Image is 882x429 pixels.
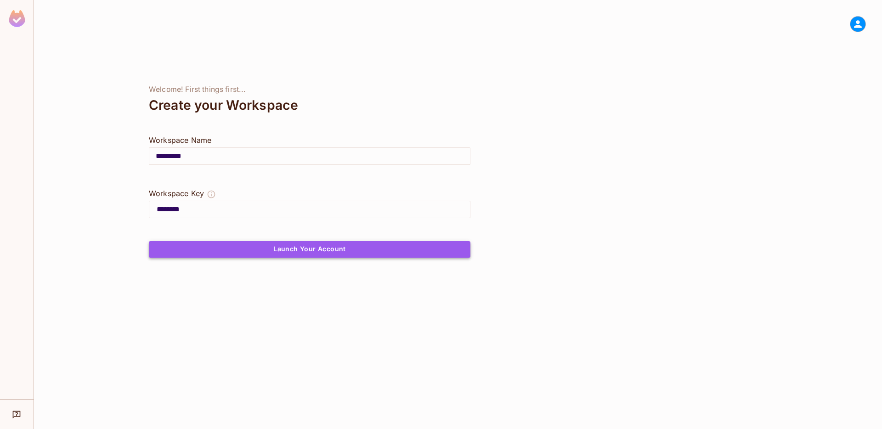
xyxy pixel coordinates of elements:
img: SReyMgAAAABJRU5ErkJggg== [9,10,25,27]
div: Create your Workspace [149,94,470,116]
div: Workspace Key [149,188,204,199]
div: Workspace Name [149,135,470,146]
div: Help & Updates [6,405,27,423]
button: Launch Your Account [149,241,470,258]
button: The Workspace Key is unique, and serves as the identifier of your workspace. [207,188,216,201]
div: Welcome! First things first... [149,85,470,94]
